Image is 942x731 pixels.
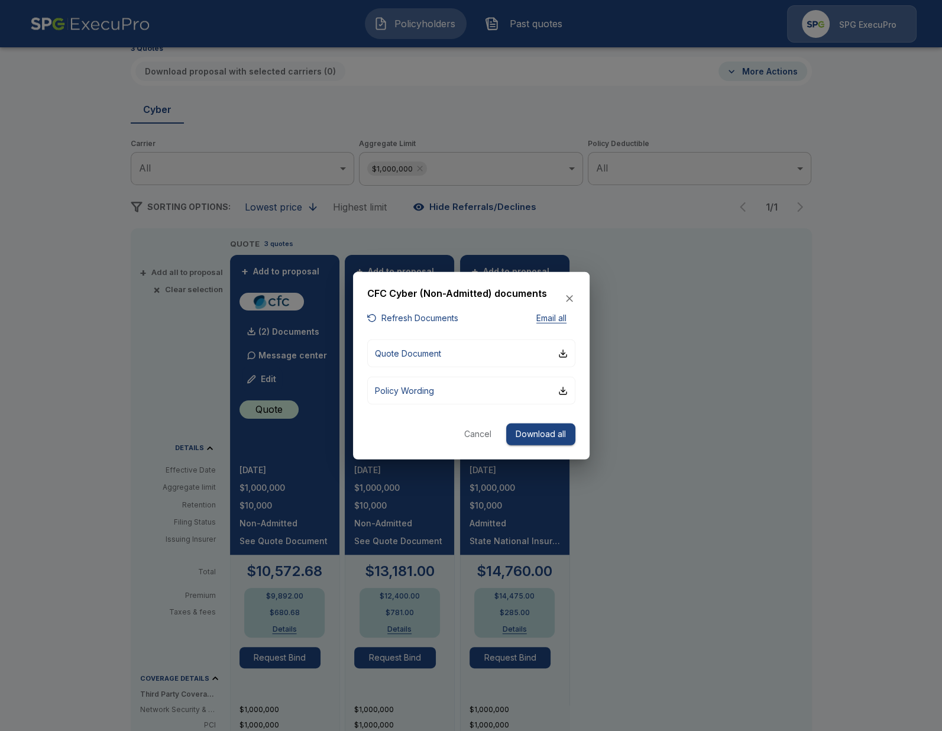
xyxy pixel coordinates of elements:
p: Quote Document [375,347,441,360]
button: Quote Document [367,339,575,367]
button: Email all [528,310,575,325]
button: Cancel [459,423,497,445]
button: Download all [506,423,575,445]
button: Policy Wording [367,377,575,405]
p: Policy Wording [375,384,434,397]
button: Refresh Documents [367,310,458,325]
h6: CFC Cyber (Non-Admitted) documents [367,286,547,302]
